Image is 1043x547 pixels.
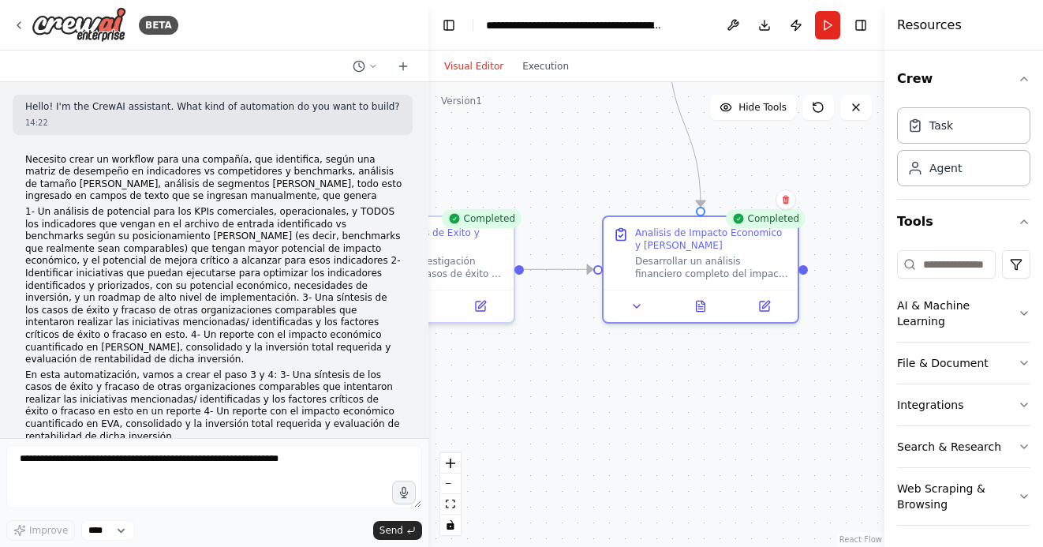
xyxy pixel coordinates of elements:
button: Crew [897,57,1030,101]
div: Version 1 [441,95,482,107]
g: Edge from b79f0832-f955-4409-bc89-aebf6730c53c to 0a66808e-9750-44da-8174-4f64cab8ad07 [524,261,593,277]
button: Search & Research [897,426,1030,467]
button: Switch to previous chat [346,57,384,76]
span: Hide Tools [738,101,787,114]
div: Completed [726,209,806,228]
button: Open in side panel [453,297,507,316]
button: Integrations [897,384,1030,425]
button: zoom in [440,453,461,474]
div: React Flow controls [440,453,461,535]
a: React Flow attribution [839,535,882,544]
button: Visual Editor [435,57,513,76]
div: Tools [897,244,1030,538]
div: Task [929,118,953,133]
div: CompletedInvestigar Casos de Exito y FracasoRealizar una investigación exhaustiva de casos de éxi... [318,215,515,324]
button: zoom out [440,474,461,494]
button: Open in side panel [737,297,791,316]
img: Logo [32,7,126,43]
button: Improve [6,520,75,541]
button: Hide Tools [710,95,796,120]
div: BETA [139,16,178,35]
div: Completed [442,209,521,228]
div: Crew [897,101,1030,199]
p: 1- Un análisis de potencial para los KPIs comerciales, operacionales, y TODOS los indicadores que... [25,206,403,366]
g: Edge from e6f22eea-54bf-42b9-a83b-6e4ca50f0b06 to 0a66808e-9750-44da-8174-4f64cab8ad07 [661,44,708,207]
span: Improve [29,524,68,537]
button: Hide right sidebar [850,14,872,36]
nav: breadcrumb [486,17,664,33]
p: Hello! I'm the CrewAI assistant. What kind of automation do you want to build? [25,101,400,114]
div: 14:22 [25,117,400,129]
div: Desarrollar un análisis financiero completo del impacto económico de las iniciativas descritas en... [635,255,788,280]
button: Web Scraping & Browsing [897,468,1030,525]
button: toggle interactivity [440,515,461,535]
button: fit view [440,494,461,515]
span: Send [379,524,403,537]
button: Execution [513,57,578,76]
button: Hide left sidebar [438,14,460,36]
p: En esta automatización, vamos a crear el paso 3 y 4: 3- Una síntesis de los casos de éxito y frac... [25,369,403,444]
button: Send [373,521,422,540]
button: AI & Machine Learning [897,285,1030,342]
button: Delete node [776,189,796,210]
div: Agent [929,160,962,176]
button: File & Document [897,343,1030,384]
button: View output [667,297,735,316]
div: Analisis de Impacto Economico y [PERSON_NAME] [635,227,788,252]
h4: Resources [897,16,962,35]
button: Tools [897,200,1030,244]
button: Click to speak your automation idea [392,481,416,504]
p: Necesito crear un workflow para una compañía, que identifica, según una matriz de desempeño en in... [25,154,403,203]
div: CompletedAnalisis de Impacto Economico y [PERSON_NAME]Desarrollar un análisis financiero completo... [602,215,799,324]
button: Start a new chat [391,57,416,76]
